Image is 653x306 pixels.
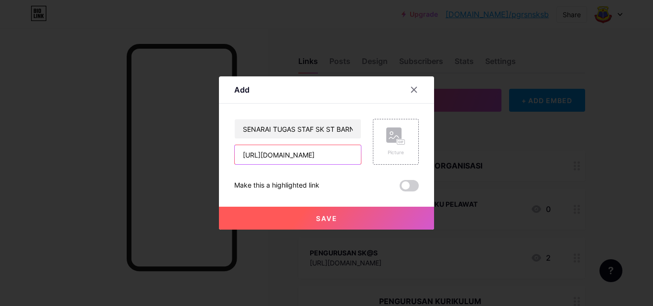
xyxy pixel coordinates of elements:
div: Add [234,84,250,95]
div: Picture [386,149,405,156]
input: Title [235,119,361,138]
input: URL [235,145,361,164]
div: Make this a highlighted link [234,180,319,191]
span: Save [316,214,337,222]
button: Save [219,207,434,230]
